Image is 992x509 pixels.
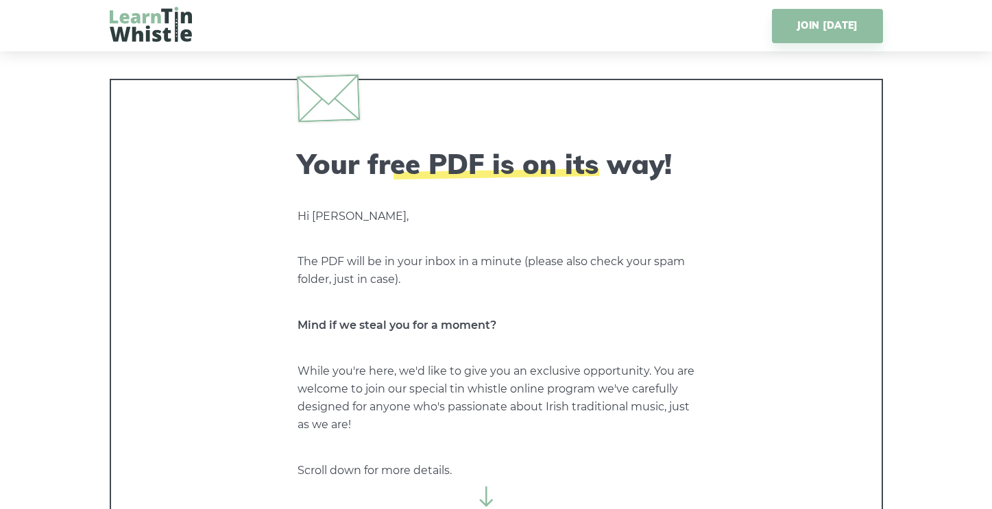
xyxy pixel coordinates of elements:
p: While you're here, we'd like to give you an exclusive opportunity. You are welcome to join our sp... [298,362,695,434]
strong: Mind if we steal you for a moment? [298,319,496,332]
h2: Your free PDF is on its way! [298,147,695,180]
img: LearnTinWhistle.com [110,7,192,42]
a: JOIN [DATE] [772,9,882,43]
p: The PDF will be in your inbox in a minute (please also check your spam folder, just in case). [298,253,695,288]
p: Hi [PERSON_NAME], [298,208,695,225]
img: envelope.svg [296,74,359,122]
p: Scroll down for more details. [298,462,695,480]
